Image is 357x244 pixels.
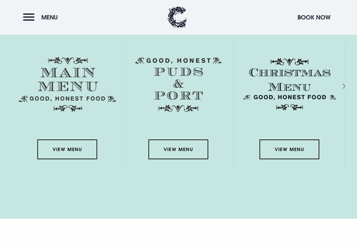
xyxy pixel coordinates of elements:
span: Menu [41,14,58,21]
img: Clandeboye Lodge [167,7,187,28]
img: Christmas Menu SVG [241,57,338,112]
button: Book Now [294,10,334,24]
div: Next slide [334,81,340,91]
button: Menu [23,10,61,24]
a: View Menu [148,139,208,159]
img: Menu main menu [19,57,116,112]
a: View Menu [259,139,319,159]
a: View Menu [37,139,97,159]
img: Menu puds and port [135,57,222,112]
